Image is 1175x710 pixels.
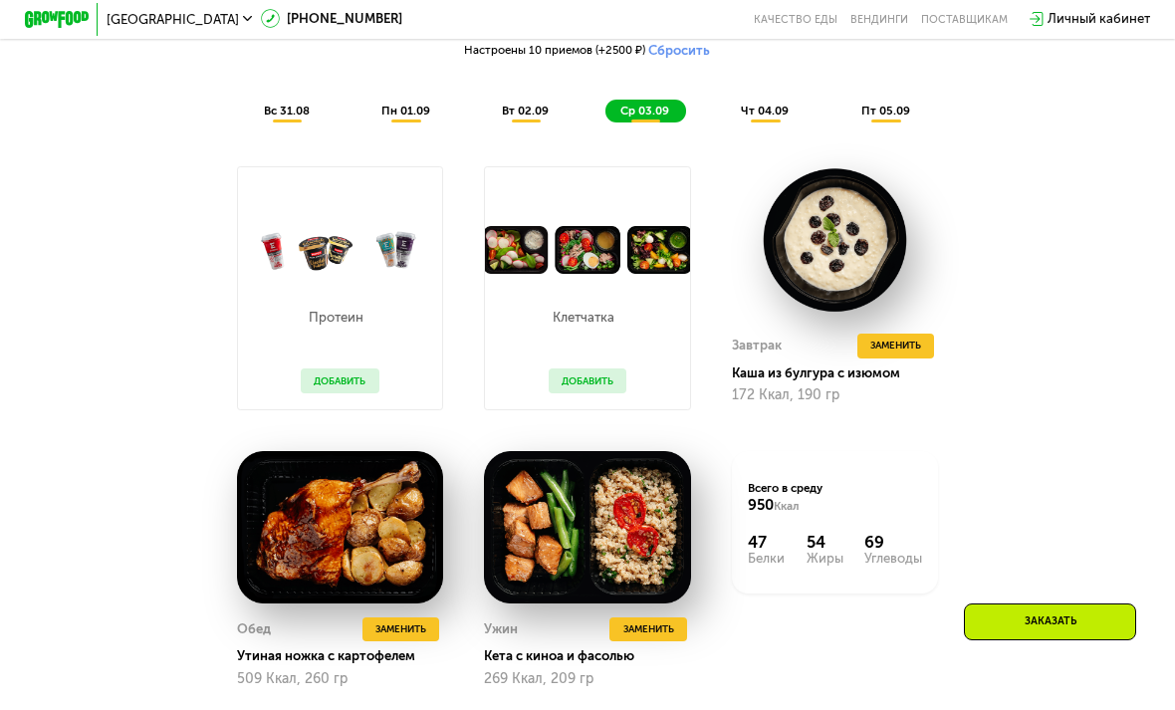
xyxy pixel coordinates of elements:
div: 509 Ккал, 260 гр [237,671,444,687]
div: Белки [748,552,785,565]
span: Настроены 10 приемов (+2500 ₽) [464,45,645,56]
div: 269 Ккал, 209 гр [484,671,691,687]
div: Утиная ножка с картофелем [237,648,457,664]
div: Завтрак [732,334,782,358]
div: Обед [237,617,271,642]
div: Углеводы [864,552,922,565]
button: Заменить [609,617,686,642]
span: Заменить [623,621,674,637]
div: 54 [807,533,843,553]
button: Добавить [549,368,626,393]
button: Сбросить [648,43,710,59]
button: Добавить [301,368,378,393]
span: вс 31.08 [264,104,310,118]
span: пт 05.09 [861,104,910,118]
span: [GEOGRAPHIC_DATA] [107,13,239,26]
div: Всего в среду [748,480,922,516]
span: чт 04.09 [741,104,789,118]
div: поставщикам [921,13,1008,26]
div: 172 Ккал, 190 гр [732,387,939,403]
span: 950 [748,496,774,514]
div: Заказать [964,603,1136,640]
span: Ккал [774,499,800,513]
a: Качество еды [754,13,837,26]
div: Ужин [484,617,518,642]
div: Кета с киноа и фасолью [484,648,704,664]
button: Заменить [857,334,934,358]
div: Каша из булгура с изюмом [732,365,952,381]
span: Заменить [375,621,426,637]
div: 47 [748,533,785,553]
a: Вендинги [850,13,908,26]
span: Заменить [870,338,921,354]
div: Жиры [807,552,843,565]
p: Протеин [301,311,370,324]
button: Заменить [362,617,439,642]
div: Личный кабинет [1048,9,1150,29]
span: ср 03.09 [620,104,669,118]
p: Клетчатка [549,311,618,324]
span: пн 01.09 [381,104,430,118]
a: [PHONE_NUMBER] [261,9,402,29]
span: вт 02.09 [502,104,549,118]
div: 69 [864,533,922,553]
